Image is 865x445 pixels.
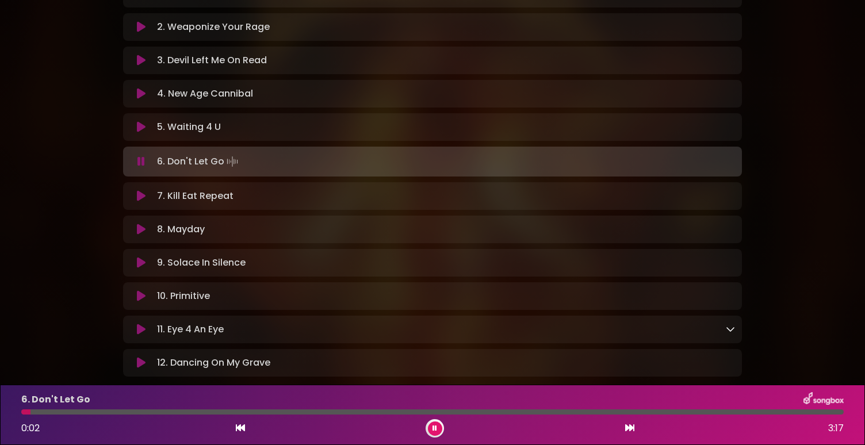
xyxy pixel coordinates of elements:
img: waveform4.gif [224,154,240,170]
img: songbox-logo-white.png [803,392,844,407]
p: 11. Eye 4 An Eye [157,323,224,336]
p: 9. Solace In Silence [157,256,246,270]
span: 0:02 [21,421,40,435]
span: 3:17 [828,421,844,435]
p: 5. Waiting 4 U [157,120,221,134]
p: 8. Mayday [157,222,205,236]
p: 10. Primitive [157,289,210,303]
p: 2. Weaponize Your Rage [157,20,270,34]
p: 6. Don't Let Go [21,393,90,406]
p: 6. Don't Let Go [157,154,240,170]
p: 4. New Age Cannibal [157,87,253,101]
p: 3. Devil Left Me On Read [157,53,267,67]
p: 7. Kill Eat Repeat [157,189,234,203]
p: 12. Dancing On My Grave [157,356,270,370]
